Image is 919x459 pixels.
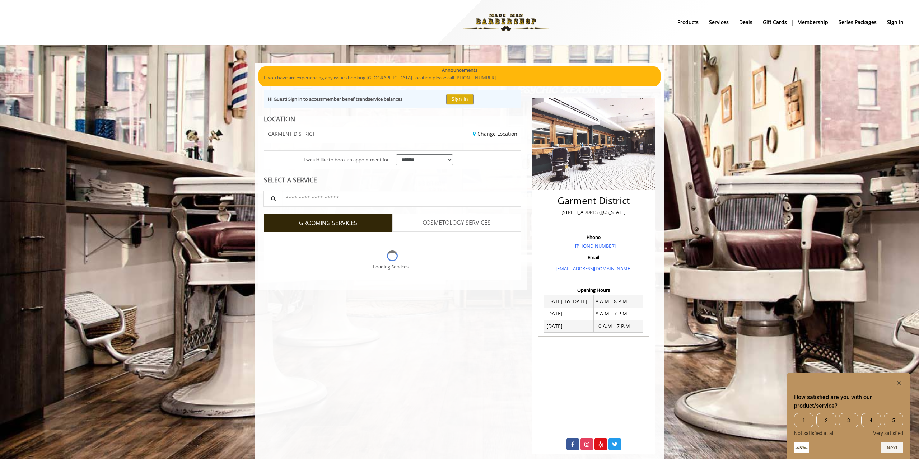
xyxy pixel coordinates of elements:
a: Series packagesSeries packages [834,17,882,27]
b: service balances [368,96,402,102]
h3: Email [540,255,647,260]
span: GROOMING SERVICES [299,219,357,228]
img: Made Man Barbershop logo [457,3,555,42]
td: [DATE] [544,308,594,320]
b: gift cards [763,18,787,26]
div: How satisfied are you with our product/service? Select an option from 1 to 5, with 1 being Not sa... [794,379,903,453]
b: member benefits [323,96,360,102]
b: Announcements [442,66,477,74]
span: Very satisfied [873,430,903,436]
b: LOCATION [264,114,295,123]
h3: Phone [540,235,647,240]
span: Not satisfied at all [794,430,834,436]
span: GARMENT DISTRICT [268,131,315,136]
span: 2 [816,413,836,427]
h3: Opening Hours [538,287,649,292]
b: products [677,18,699,26]
span: 5 [884,413,903,427]
td: 10 A.M - 7 P.M [593,320,643,332]
b: Deals [739,18,752,26]
p: If you have are experiencing any issues booking [GEOGRAPHIC_DATA] location please call [PHONE_NUM... [264,74,655,81]
a: ServicesServices [704,17,734,27]
div: How satisfied are you with our product/service? Select an option from 1 to 5, with 1 being Not sa... [794,413,903,436]
span: 3 [839,413,858,427]
button: Sign In [446,94,474,104]
b: sign in [887,18,904,26]
p: [STREET_ADDRESS][US_STATE] [540,209,647,216]
a: [EMAIL_ADDRESS][DOMAIN_NAME] [556,265,631,272]
b: Membership [797,18,828,26]
a: Change Location [473,130,517,137]
button: Next question [881,442,903,453]
a: sign insign in [882,17,909,27]
div: Hi Guest! Sign in to access and [268,95,402,103]
a: Productsproducts [672,17,704,27]
td: 8 A.M - 7 P.M [593,308,643,320]
a: + [PHONE_NUMBER] [572,243,616,249]
button: Hide survey [895,379,903,387]
a: Gift cardsgift cards [758,17,792,27]
div: Grooming services [264,232,521,280]
a: DealsDeals [734,17,758,27]
td: [DATE] To [DATE] [544,295,594,308]
span: 4 [861,413,881,427]
span: 1 [794,413,813,427]
div: Loading Services... [373,263,412,271]
span: I would like to book an appointment for [304,156,389,164]
td: [DATE] [544,320,594,332]
h2: How satisfied are you with our product/service? Select an option from 1 to 5, with 1 being Not sa... [794,393,903,410]
h2: Garment District [540,196,647,206]
div: SELECT A SERVICE [264,177,521,183]
td: 8 A.M - 8 P.M [593,295,643,308]
button: Service Search [263,191,282,207]
span: COSMETOLOGY SERVICES [423,218,491,228]
a: MembershipMembership [792,17,834,27]
b: Services [709,18,729,26]
b: Series packages [839,18,877,26]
